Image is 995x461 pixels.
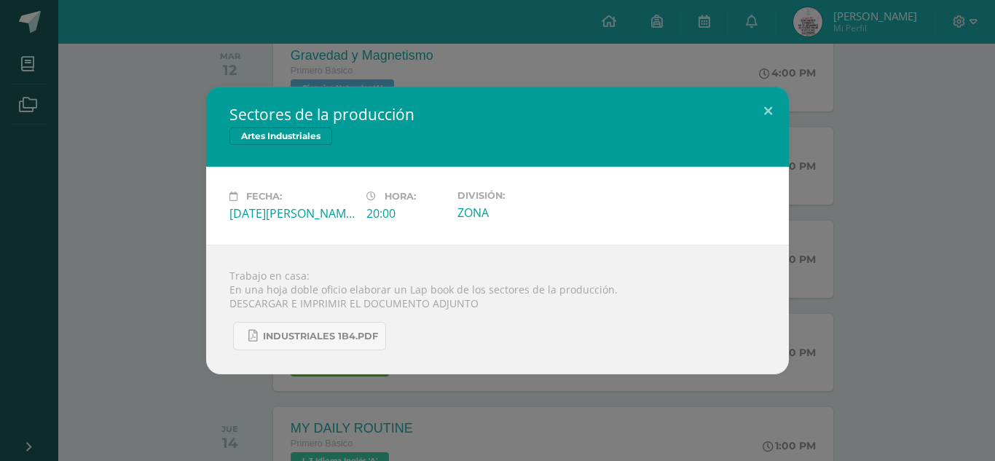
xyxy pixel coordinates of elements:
[747,87,789,136] button: Close (Esc)
[233,322,386,350] a: INDUSTRIALES 1B4.pdf
[206,245,789,374] div: Trabajo en casa: En una hoja doble oficio elaborar un Lap book de los sectores de la producción. ...
[366,205,446,221] div: 20:00
[246,191,282,202] span: Fecha:
[229,127,332,145] span: Artes Industriales
[457,190,583,201] label: División:
[457,205,583,221] div: ZONA
[263,331,378,342] span: INDUSTRIALES 1B4.pdf
[229,104,766,125] h2: Sectores de la producción
[229,205,355,221] div: [DATE][PERSON_NAME]
[385,191,416,202] span: Hora:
